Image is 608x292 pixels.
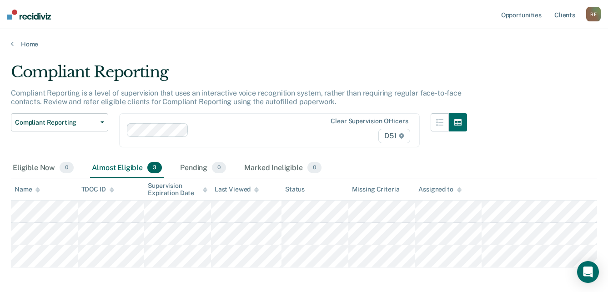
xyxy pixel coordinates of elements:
[90,158,164,178] div: Almost Eligible3
[15,119,97,126] span: Compliant Reporting
[285,186,305,193] div: Status
[11,113,108,131] button: Compliant Reporting
[11,158,75,178] div: Eligible Now0
[60,162,74,174] span: 0
[11,89,462,106] p: Compliant Reporting is a level of supervision that uses an interactive voice recognition system, ...
[15,186,40,193] div: Name
[352,186,400,193] div: Missing Criteria
[11,63,467,89] div: Compliant Reporting
[577,261,599,283] div: Open Intercom Messenger
[178,158,228,178] div: Pending0
[148,182,207,197] div: Supervision Expiration Date
[378,129,410,143] span: D51
[307,162,322,174] span: 0
[215,186,259,193] div: Last Viewed
[7,10,51,20] img: Recidiviz
[81,186,114,193] div: TDOC ID
[331,117,408,125] div: Clear supervision officers
[212,162,226,174] span: 0
[242,158,323,178] div: Marked Ineligible0
[418,186,461,193] div: Assigned to
[11,40,597,48] a: Home
[586,7,601,21] button: RF
[147,162,162,174] span: 3
[586,7,601,21] div: R F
